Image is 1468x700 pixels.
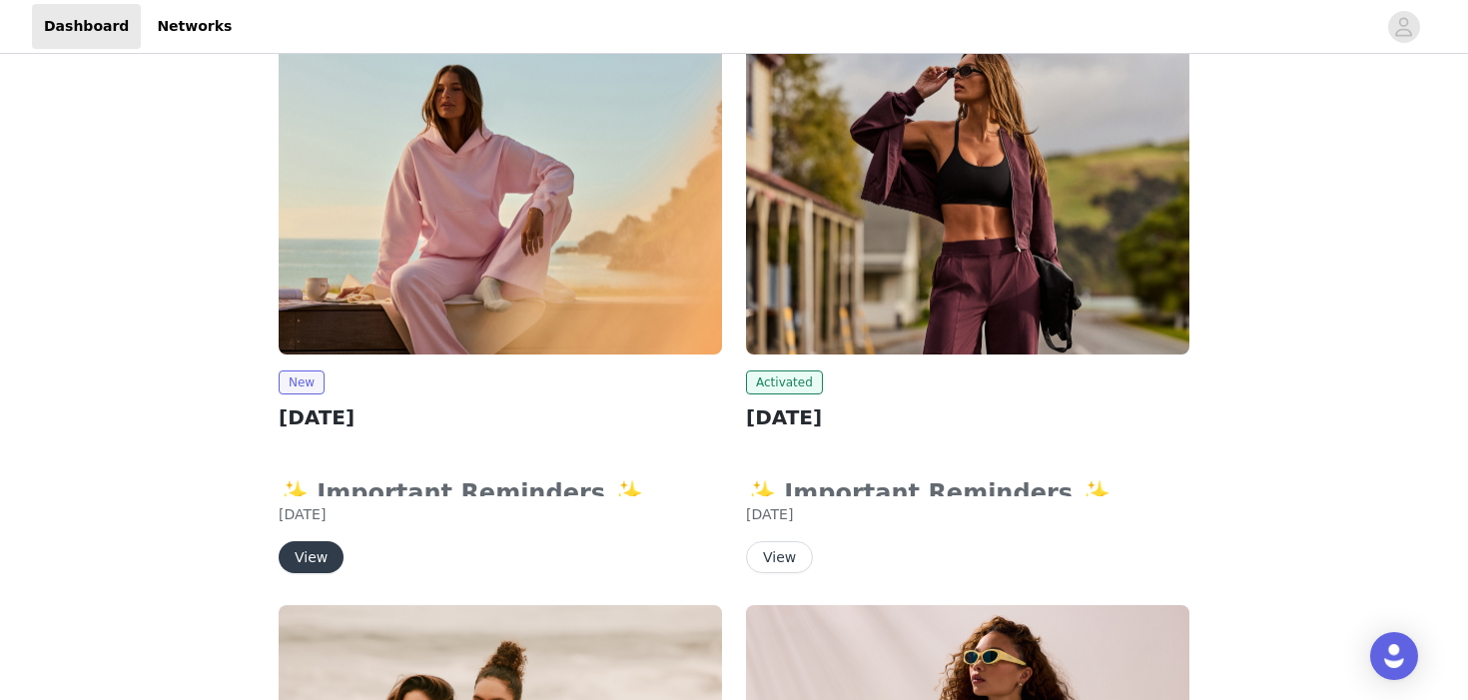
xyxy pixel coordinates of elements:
[746,402,1189,432] h2: [DATE]
[279,479,656,507] strong: ✨ Important Reminders ✨
[746,479,1123,507] strong: ✨ Important Reminders ✨
[746,22,1189,354] img: Fabletics
[746,370,823,394] span: Activated
[1370,632,1418,680] div: Open Intercom Messenger
[279,541,344,573] button: View
[279,22,722,354] img: Fabletics
[279,550,344,565] a: View
[1394,11,1413,43] div: avatar
[145,4,244,49] a: Networks
[279,506,326,522] span: [DATE]
[279,370,325,394] span: New
[279,402,722,432] h2: [DATE]
[746,550,813,565] a: View
[746,541,813,573] button: View
[32,4,141,49] a: Dashboard
[746,506,793,522] span: [DATE]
